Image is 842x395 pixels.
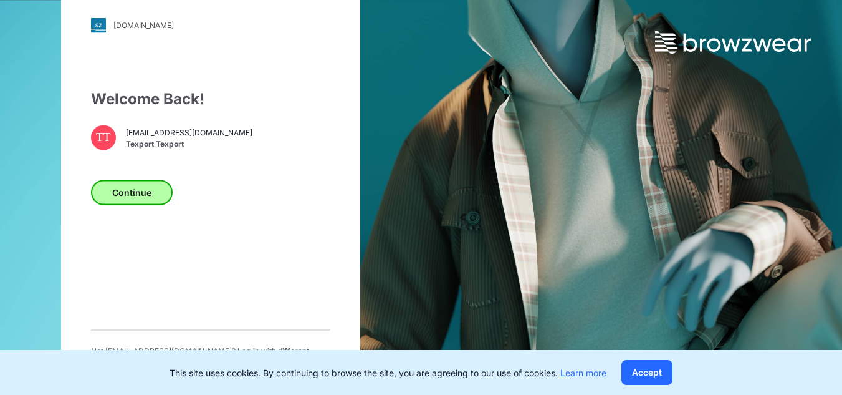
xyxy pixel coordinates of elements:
button: Continue [91,180,173,205]
div: Welcome Back! [91,87,330,110]
img: svg+xml;base64,PHN2ZyB3aWR0aD0iMjgiIGhlaWdodD0iMjgiIHZpZXdCb3g9IjAgMCAyOCAyOCIgZmlsbD0ibm9uZSIgeG... [91,17,106,32]
span: Texport Texport [126,139,252,150]
a: [DOMAIN_NAME] [91,17,330,32]
button: Accept [621,360,672,385]
img: browzwear-logo.73288ffb.svg [655,31,811,54]
span: [EMAIL_ADDRESS][DOMAIN_NAME] [126,127,252,139]
p: Not [EMAIL_ADDRESS][DOMAIN_NAME] ? [91,345,330,368]
div: TT [91,125,116,150]
a: Learn more [560,368,606,378]
p: This site uses cookies. By continuing to browse the site, you are agreeing to our use of cookies. [170,366,606,379]
div: [DOMAIN_NAME] [113,21,174,30]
